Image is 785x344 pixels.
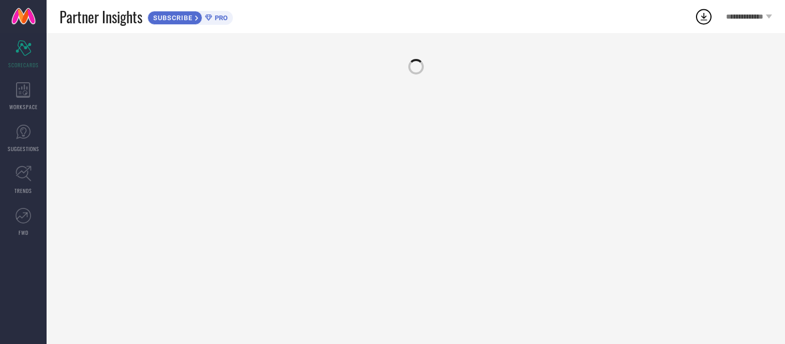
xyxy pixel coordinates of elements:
[148,14,195,22] span: SUBSCRIBE
[694,7,713,26] div: Open download list
[8,145,39,153] span: SUGGESTIONS
[19,229,28,236] span: FWD
[8,61,39,69] span: SCORECARDS
[60,6,142,27] span: Partner Insights
[14,187,32,195] span: TRENDS
[147,8,233,25] a: SUBSCRIBEPRO
[9,103,38,111] span: WORKSPACE
[212,14,228,22] span: PRO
